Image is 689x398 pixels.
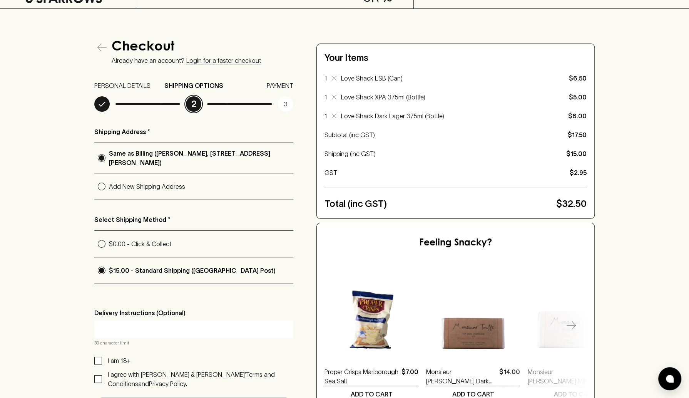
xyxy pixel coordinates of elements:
p: Shipping Address * [94,127,293,136]
a: Monsieur [PERSON_NAME] Dark Chocolate with Almonds & Caramel [426,367,496,386]
a: Monsieur [PERSON_NAME] Milk Chocolate With Honeycomb Bar [528,367,598,386]
p: Love Shack XPA 375ml (Bottle) [341,92,544,102]
p: 1 [324,74,327,83]
p: $15.00 - Standard Shipping ([GEOGRAPHIC_DATA] Post) [109,266,293,275]
p: $7.00 [401,367,418,386]
p: $2.95 [570,168,587,177]
p: Same as Billing ([PERSON_NAME], [STREET_ADDRESS][PERSON_NAME]) [109,149,293,167]
h5: Your Items [324,52,368,64]
p: $14.00 [499,367,520,386]
p: $0.00 - Click & Collect [109,239,293,249]
img: Monsieur Truffe Milk Chocolate With Honeycomb Bar [528,266,622,360]
a: Proper Crisps Marlborough Sea Salt [324,367,398,386]
p: 2 [186,96,201,112]
p: $15.00 [566,149,587,158]
p: SHIPPING OPTIONS [164,81,223,90]
img: Proper Crisps Marlborough Sea Salt [324,266,418,360]
p: $6.50 [548,74,587,83]
p: $5.00 [548,92,587,102]
h4: Checkout [112,40,293,56]
a: Login for a faster checkout [186,57,261,64]
p: Love Shack Dark Lager 375ml (Bottle) [341,111,544,121]
p: I am 18+ [108,356,130,365]
p: $6.00 [548,111,587,121]
p: Love Shack ESB (Can) [341,74,544,83]
p: 1 [324,111,327,121]
p: 1 [324,92,327,102]
img: bubble-icon [666,375,674,383]
p: Add New Shipping Address [109,182,293,191]
p: I agree with [PERSON_NAME] & [PERSON_NAME]’ [108,371,246,378]
a: Terms and Conditions [108,371,275,387]
p: Select Shipping Method * [94,215,293,224]
p: Already have an account? [112,57,184,64]
p: Delivery Instructions (Optional) [94,308,293,317]
p: and [138,380,149,387]
img: Monsieur Truffe Dark Chocolate with Almonds & Caramel [426,266,520,360]
h5: Feeling Snacky? [419,237,492,249]
a: Privacy Policy. [149,380,187,387]
p: $32.50 [556,197,587,211]
p: Shipping (inc GST) [324,149,563,158]
p: Total (inc GST) [324,197,553,211]
p: PAYMENT [267,81,293,90]
p: PERSONAL DETAILS [94,81,151,90]
p: Subtotal (inc GST) [324,130,565,139]
p: 3 [278,96,293,112]
p: 30 character limit [94,339,293,347]
p: $17.50 [568,130,587,139]
p: GST [324,168,567,177]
